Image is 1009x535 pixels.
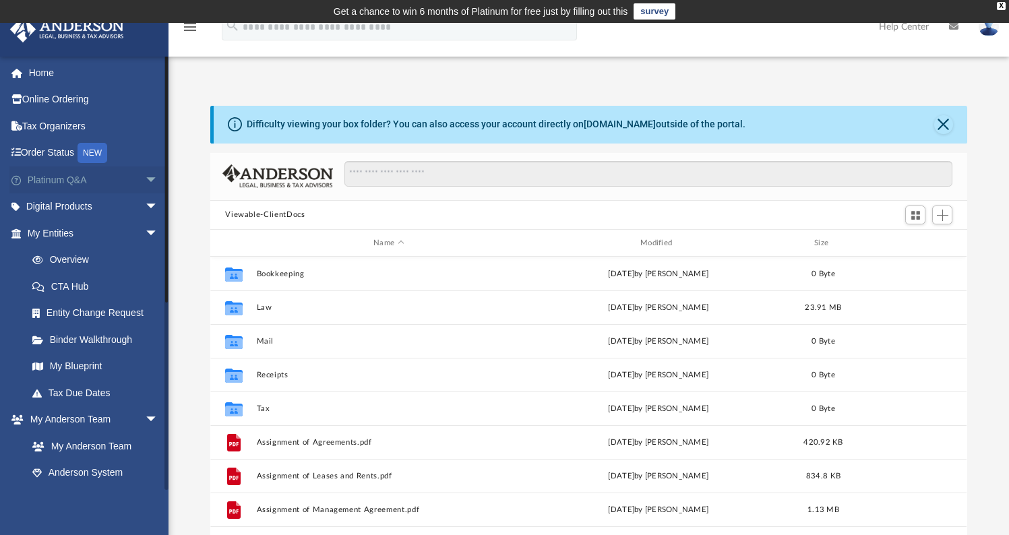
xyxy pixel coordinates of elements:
span: 1.13 MB [807,506,839,513]
a: Home [9,59,179,86]
button: Tax [257,404,521,413]
span: arrow_drop_down [145,166,172,194]
span: arrow_drop_down [145,406,172,434]
div: [DATE] by [PERSON_NAME] [526,336,791,348]
span: 834.8 KB [806,472,840,480]
img: User Pic [979,17,999,36]
button: Add [932,206,952,224]
button: Receipts [257,371,521,379]
div: [DATE] by [PERSON_NAME] [526,504,791,516]
button: Law [257,303,521,312]
a: menu [182,26,198,35]
span: arrow_drop_down [145,193,172,221]
span: 0 Byte [812,371,836,379]
button: Assignment of Agreements.pdf [257,438,521,447]
span: 0 Byte [812,338,836,345]
span: 420.92 KB [804,439,843,446]
a: Client Referrals [19,486,172,513]
div: [DATE] by [PERSON_NAME] [526,403,791,415]
button: Close [934,115,953,134]
a: Tax Organizers [9,113,179,139]
span: 0 Byte [812,405,836,412]
div: Modified [526,237,791,249]
a: My Anderson Team [19,433,165,460]
a: My Blueprint [19,353,172,380]
div: id [216,237,250,249]
button: Assignment of Leases and Rents.pdf [257,472,521,480]
div: [DATE] by [PERSON_NAME] [526,470,791,482]
a: CTA Hub [19,273,179,300]
div: Name [256,237,520,249]
a: Anderson System [19,460,172,486]
div: [DATE] by [PERSON_NAME] [526,268,791,280]
a: My Entitiesarrow_drop_down [9,220,179,247]
span: 0 Byte [812,270,836,278]
button: Viewable-ClientDocs [225,209,305,221]
a: Platinum Q&Aarrow_drop_down [9,166,179,193]
button: Mail [257,337,521,346]
img: Anderson Advisors Platinum Portal [6,16,128,42]
a: Online Ordering [9,86,179,113]
i: menu [182,19,198,35]
button: Switch to Grid View [905,206,925,224]
span: arrow_drop_down [145,220,172,247]
div: Size [797,237,851,249]
button: Bookkeeping [257,270,521,278]
span: 23.91 MB [805,304,842,311]
button: Assignment of Management Agreement.pdf [257,505,521,514]
a: Tax Due Dates [19,379,179,406]
div: NEW [78,143,107,163]
a: Order StatusNEW [9,139,179,167]
a: Overview [19,247,179,274]
div: close [997,2,1006,10]
div: [DATE] by [PERSON_NAME] [526,369,791,381]
a: [DOMAIN_NAME] [584,119,656,129]
div: Difficulty viewing your box folder? You can also access your account directly on outside of the p... [247,117,745,131]
i: search [225,18,240,33]
a: My Anderson Teamarrow_drop_down [9,406,172,433]
div: id [857,237,951,249]
a: Entity Change Request [19,300,179,327]
a: Binder Walkthrough [19,326,179,353]
div: [DATE] by [PERSON_NAME] [526,302,791,314]
input: Search files and folders [344,161,952,187]
a: survey [634,3,675,20]
div: Get a chance to win 6 months of Platinum for free just by filling out this [334,3,628,20]
a: Digital Productsarrow_drop_down [9,193,179,220]
div: [DATE] by [PERSON_NAME] [526,437,791,449]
